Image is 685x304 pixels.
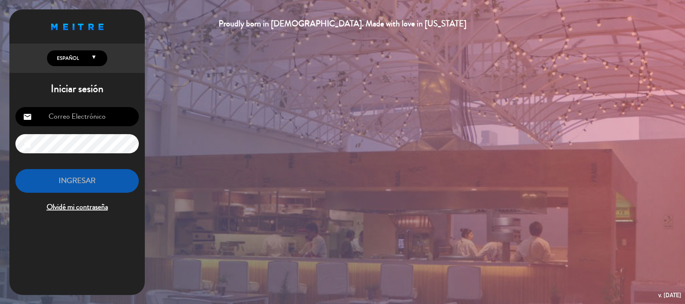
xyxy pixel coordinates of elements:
[658,290,681,300] div: v. [DATE]
[23,139,32,148] i: lock
[55,54,79,62] span: Español
[15,107,139,126] input: Correo Electrónico
[23,112,32,121] i: email
[15,201,139,213] span: Olvidé mi contraseña
[15,169,139,193] button: INGRESAR
[9,83,145,95] h1: Iniciar sesión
